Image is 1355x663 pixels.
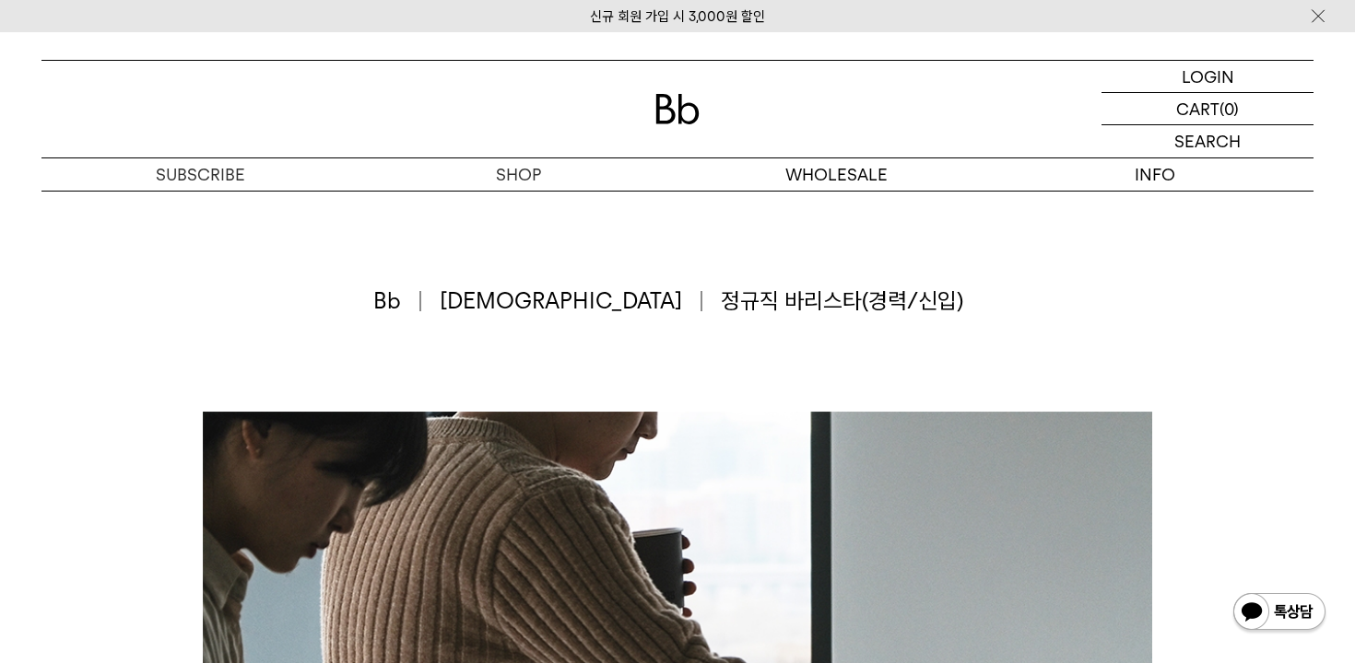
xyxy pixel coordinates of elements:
[1102,93,1314,125] a: CART (0)
[359,158,677,191] a: SHOP
[721,285,963,317] span: 정규직 바리스타(경력/신입)
[1102,61,1314,93] a: LOGIN
[677,158,996,191] p: WHOLESALE
[1231,591,1327,635] img: 카카오톡 채널 1:1 채팅 버튼
[1182,61,1234,92] p: LOGIN
[440,285,702,317] span: [DEMOGRAPHIC_DATA]
[655,94,700,124] img: 로고
[41,158,359,191] a: SUBSCRIBE
[1174,125,1241,157] p: SEARCH
[1176,93,1219,124] p: CART
[996,158,1314,191] p: INFO
[590,8,765,25] a: 신규 회원 가입 시 3,000원 할인
[373,285,421,317] span: Bb
[1219,93,1239,124] p: (0)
